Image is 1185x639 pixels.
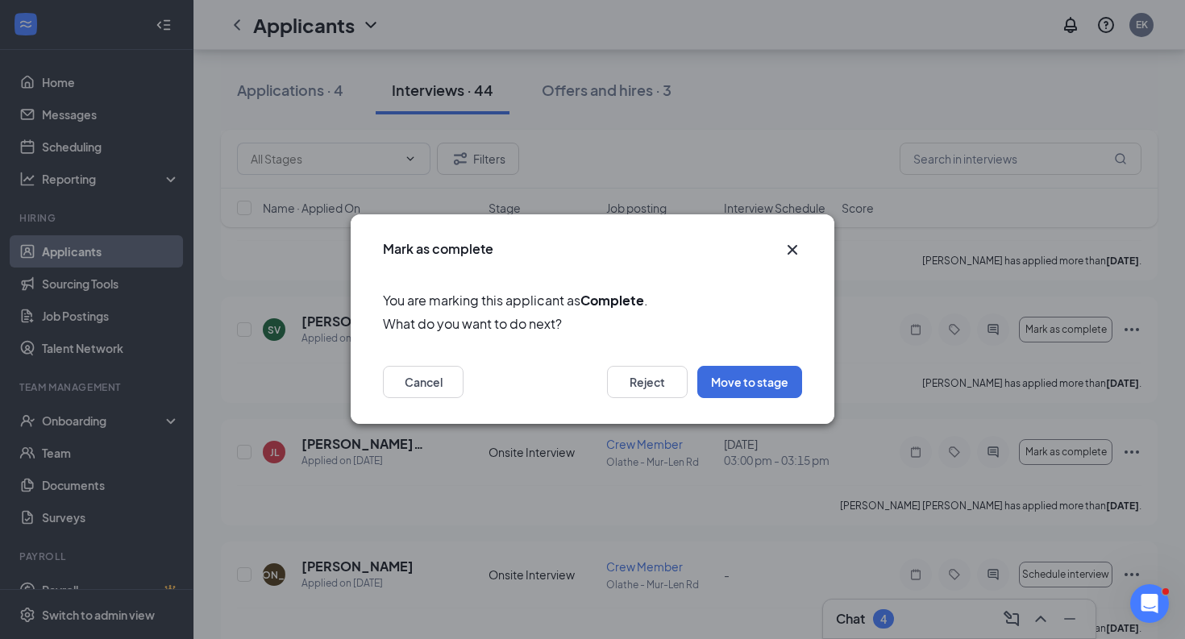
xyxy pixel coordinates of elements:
button: Reject [607,367,688,399]
h3: Mark as complete [383,240,493,258]
button: Cancel [383,367,464,399]
span: You are marking this applicant as . [383,290,802,310]
button: Move to stage [697,367,802,399]
svg: Cross [783,240,802,259]
span: What do you want to do next? [383,314,802,334]
iframe: Intercom live chat [1130,584,1169,623]
button: Close [783,240,802,259]
b: Complete [580,292,644,309]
